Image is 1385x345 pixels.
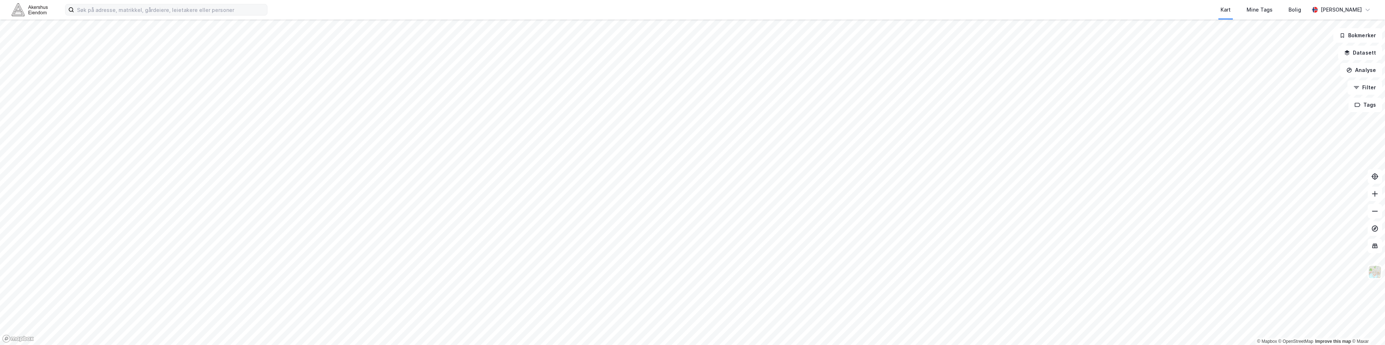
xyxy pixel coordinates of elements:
[74,4,267,15] input: Søk på adresse, matrikkel, gårdeiere, leietakere eller personer
[1321,5,1362,14] div: [PERSON_NAME]
[1278,339,1313,344] a: OpenStreetMap
[1368,265,1382,279] img: Z
[12,3,48,16] img: akershus-eiendom-logo.9091f326c980b4bce74ccdd9f866810c.svg
[1247,5,1273,14] div: Mine Tags
[1340,63,1382,77] button: Analyse
[1288,5,1301,14] div: Bolig
[1221,5,1231,14] div: Kart
[1348,98,1382,112] button: Tags
[1349,310,1385,345] iframe: Chat Widget
[1257,339,1277,344] a: Mapbox
[1338,46,1382,60] button: Datasett
[1347,80,1382,95] button: Filter
[1349,310,1385,345] div: Kontrollprogram for chat
[2,335,34,343] a: Mapbox homepage
[1315,339,1351,344] a: Improve this map
[1333,28,1382,43] button: Bokmerker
